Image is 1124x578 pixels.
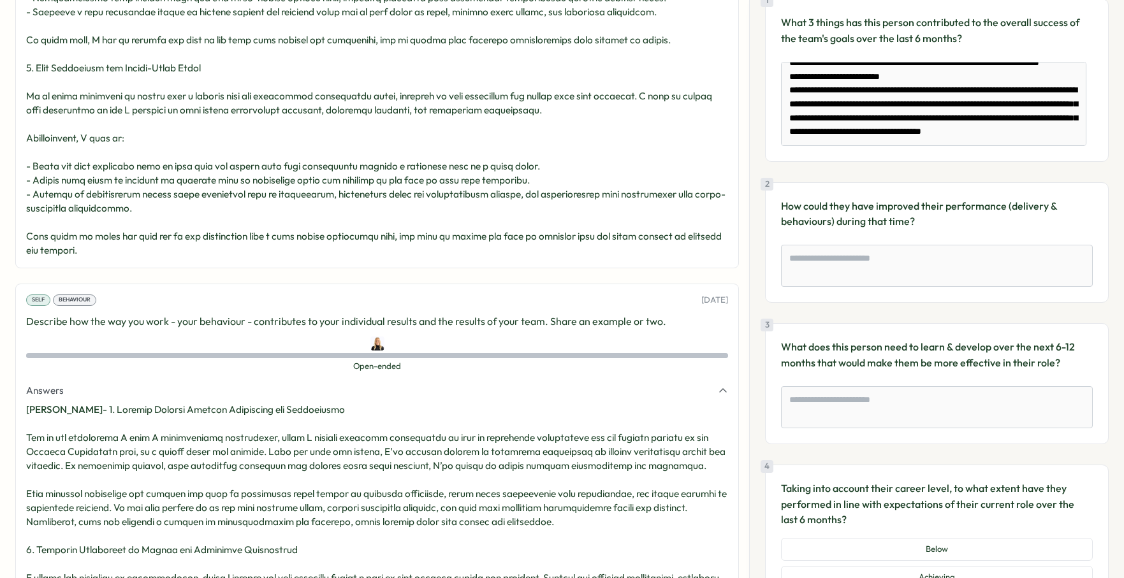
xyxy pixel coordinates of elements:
[761,178,773,191] div: 2
[26,384,728,398] button: Answers
[781,339,1093,371] p: What does this person need to learn & develop over the next 6-12 months that would make them be m...
[761,460,773,473] div: 4
[781,480,1093,528] p: Taking into account their career level, to what extent have they performed in line with expectati...
[26,294,50,306] div: Self
[53,294,96,306] div: Behaviour
[26,314,728,329] p: Describe how the way you work - your behaviour - contributes to your individual results and the r...
[26,361,728,372] span: Open-ended
[781,198,1093,230] p: How could they have improved their performance (delivery & behaviours) during that time?
[781,538,1093,561] button: Below
[701,294,728,306] p: [DATE]
[26,403,103,415] span: [PERSON_NAME]
[761,319,773,331] div: 3
[781,15,1093,47] p: What 3 things has this person contributed to the overall success of the team's goals over the las...
[26,384,64,398] span: Answers
[370,336,384,350] img: Hannah Dickens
